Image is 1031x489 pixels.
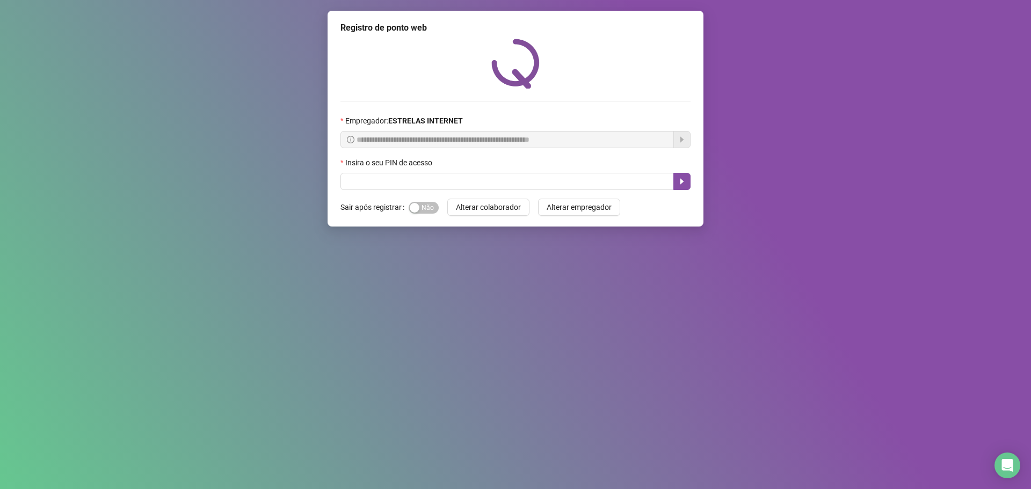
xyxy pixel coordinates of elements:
[340,21,691,34] div: Registro de ponto web
[678,177,686,186] span: caret-right
[347,136,354,143] span: info-circle
[538,199,620,216] button: Alterar empregador
[340,199,409,216] label: Sair após registrar
[447,199,529,216] button: Alterar colaborador
[456,201,521,213] span: Alterar colaborador
[547,201,612,213] span: Alterar empregador
[345,115,463,127] span: Empregador :
[340,157,439,169] label: Insira o seu PIN de acesso
[994,452,1020,478] div: Open Intercom Messenger
[491,39,540,89] img: QRPoint
[388,116,463,125] strong: ESTRELAS INTERNET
